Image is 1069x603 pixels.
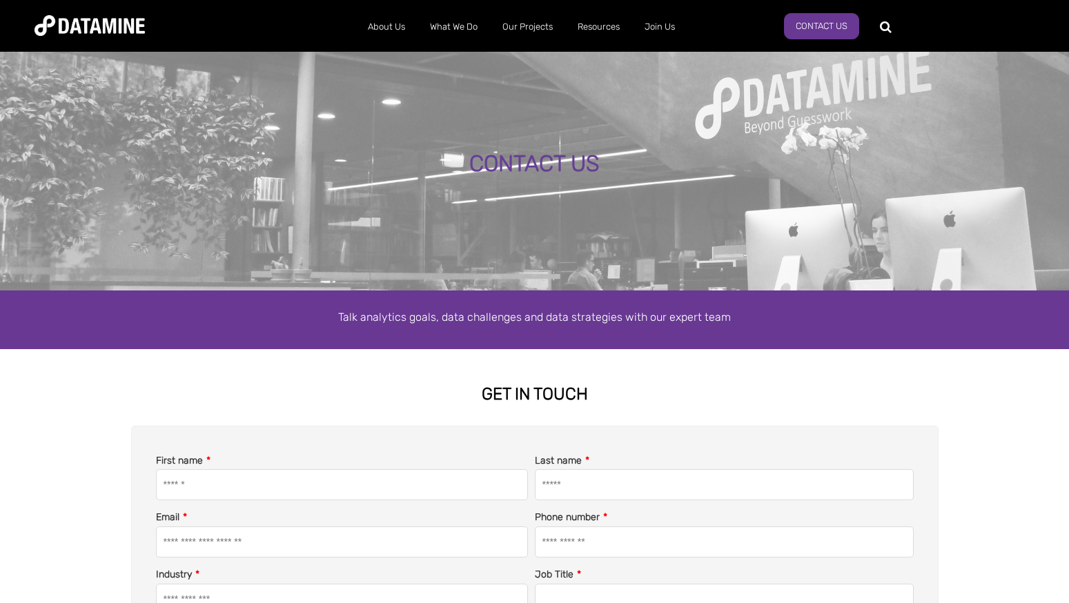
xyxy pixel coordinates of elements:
span: Talk analytics goals, data challenges and data strategies with our expert team [338,310,731,324]
a: Contact Us [784,13,859,39]
a: Resources [565,9,632,45]
span: Phone number [535,511,600,523]
strong: GET IN TOUCH [482,384,588,404]
a: Join Us [632,9,687,45]
a: Our Projects [490,9,565,45]
span: Job Title [535,569,573,580]
a: About Us [355,9,418,45]
img: Datamine [35,15,145,36]
a: What We Do [418,9,490,45]
span: Last name [535,455,582,466]
span: First name [156,455,203,466]
div: CONTACT US [125,152,945,177]
span: Industry [156,569,192,580]
span: Email [156,511,179,523]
